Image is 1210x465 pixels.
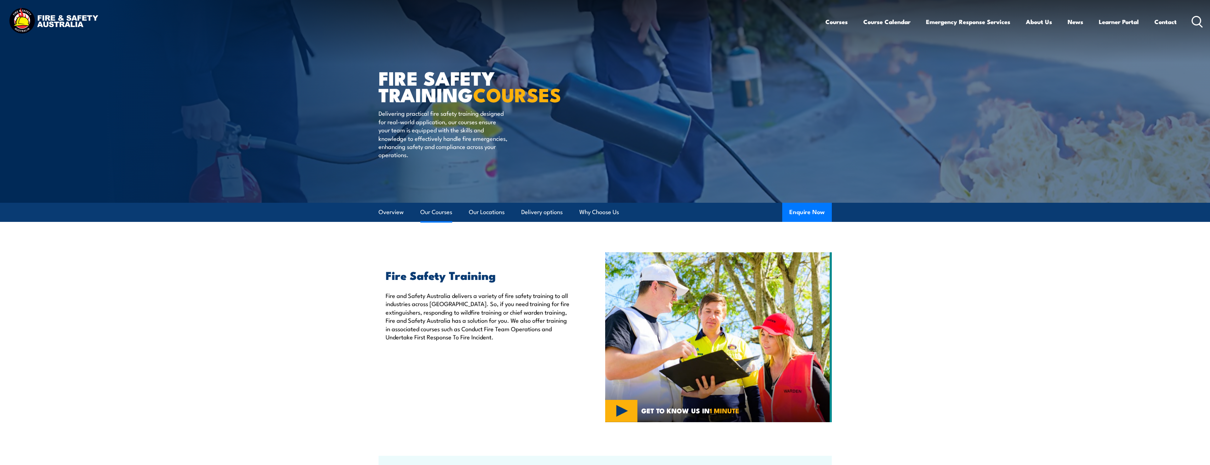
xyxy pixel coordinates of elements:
img: Fire Safety Training Courses [605,252,832,422]
a: Courses [825,12,848,31]
p: Delivering practical fire safety training designed for real-world application, our courses ensure... [379,109,508,159]
p: Fire and Safety Australia delivers a variety of fire safety training to all industries across [GE... [386,291,573,341]
a: Overview [379,203,404,222]
button: Enquire Now [782,203,832,222]
a: Contact [1154,12,1177,31]
strong: 1 MINUTE [710,405,739,415]
a: News [1068,12,1083,31]
strong: COURSES [473,79,561,109]
a: Emergency Response Services [926,12,1010,31]
a: Delivery options [521,203,563,222]
a: Why Choose Us [579,203,619,222]
a: Course Calendar [863,12,910,31]
a: Our Locations [469,203,505,222]
a: Our Courses [420,203,452,222]
span: GET TO KNOW US IN [641,407,739,414]
h1: FIRE SAFETY TRAINING [379,69,553,102]
a: Learner Portal [1099,12,1139,31]
a: About Us [1026,12,1052,31]
h2: Fire Safety Training [386,270,573,280]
